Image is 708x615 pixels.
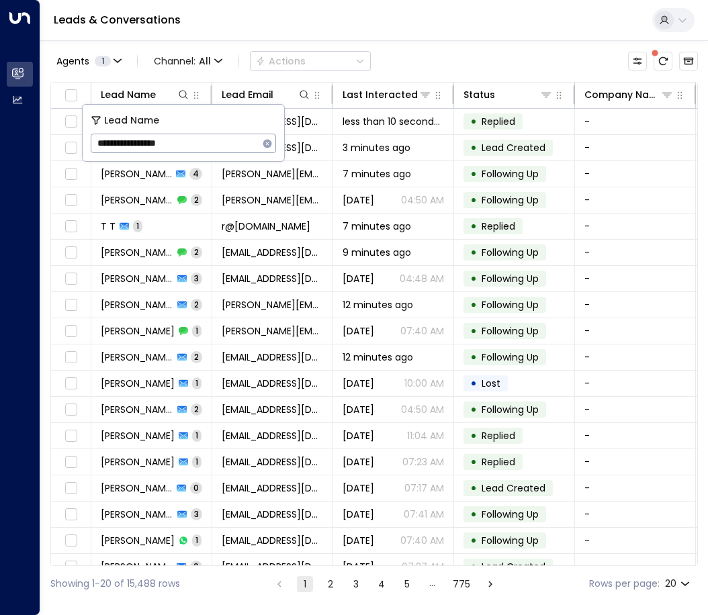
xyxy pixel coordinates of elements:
[148,52,228,70] span: Channel:
[482,508,539,521] span: Following Up
[470,136,477,159] div: •
[343,560,374,573] span: Jun 23, 2025
[101,508,173,521] span: Rebecca Ackroyd
[402,560,444,573] p: 07:37 AM
[101,403,173,416] span: Rebecca Ackroyd
[463,87,495,103] div: Status
[50,52,126,70] button: Agents1
[470,424,477,447] div: •
[62,428,79,444] span: Toggle select row
[343,87,418,103] div: Last Interacted
[470,555,477,578] div: •
[192,534,202,546] span: 1
[482,324,539,338] span: Following Up
[404,508,444,521] p: 07:41 AM
[575,240,696,265] td: -
[665,574,693,594] div: 20
[482,246,539,259] span: Following Up
[222,87,273,103] div: Lead Email
[256,55,306,67] div: Actions
[470,267,477,290] div: •
[62,375,79,392] span: Toggle select row
[101,455,175,469] span: Rebecca Ackroyd
[575,318,696,344] td: -
[101,534,175,547] span: Rebecca Ackroyd
[271,575,499,592] nav: pagination navigation
[50,577,180,591] div: Showing 1-20 of 15,488 rows
[133,220,142,232] span: 1
[470,477,477,500] div: •
[482,115,515,128] span: Replied
[470,162,477,185] div: •
[192,377,202,389] span: 1
[222,87,311,103] div: Lead Email
[56,56,89,66] span: Agents
[250,51,371,71] div: Button group with a nested menu
[222,534,323,547] span: beckyackroyd92@gmail.com
[575,554,696,579] td: -
[62,166,79,183] span: Toggle select row
[222,167,323,181] span: dan@danproctor.co.uk
[62,113,79,130] span: Toggle select row
[575,449,696,475] td: -
[470,241,477,264] div: •
[62,454,79,471] span: Toggle select row
[575,266,696,291] td: -
[343,324,374,338] span: Yesterday
[589,577,660,591] label: Rows per page:
[482,455,515,469] span: Replied
[575,109,696,134] td: -
[343,220,411,233] span: 7 minutes ago
[104,113,159,128] span: Lead Name
[222,350,323,364] span: beckyackroyd92@gmail.com
[470,346,477,369] div: •
[222,298,323,312] span: Lizzyhartley@hotmail.com
[62,271,79,287] span: Toggle select row
[343,350,413,364] span: 12 minutes ago
[482,220,515,233] span: Replied
[399,576,415,592] button: Go to page 5
[470,503,477,526] div: •
[62,532,79,549] span: Toggle select row
[470,529,477,552] div: •
[654,52,672,70] span: There are new threads available. Refresh the grid to view the latest updates.
[222,429,323,442] span: beckyackroyd92@gmail.com
[400,534,444,547] p: 07:40 AM
[407,429,444,442] p: 11:04 AM
[95,56,111,66] span: 1
[192,456,202,467] span: 1
[343,508,374,521] span: Jun 25, 2025
[373,576,390,592] button: Go to page 4
[62,87,79,104] span: Toggle select all
[470,372,477,395] div: •
[343,246,411,259] span: 9 minutes ago
[404,481,444,495] p: 07:17 AM
[191,246,202,258] span: 2
[679,52,698,70] button: Archived Leads
[222,272,323,285] span: rtfernleigh@hotmail.com
[470,451,477,473] div: •
[400,324,444,338] p: 07:40 AM
[222,193,323,207] span: dan@danproctor.co.uk
[101,560,173,573] span: Rebecca Ackroyd
[482,298,539,312] span: Following Up
[482,576,498,592] button: Go to next page
[425,576,441,592] div: …
[101,324,175,338] span: Elizabeth Hartley
[62,323,79,340] span: Toggle select row
[470,293,477,316] div: •
[482,272,539,285] span: Following Up
[222,560,323,573] span: beckyackroyd92@gmail.com
[101,167,172,181] span: Dan Proctor
[482,141,545,154] span: Lead Created
[62,244,79,261] span: Toggle select row
[470,398,477,421] div: •
[575,502,696,527] td: -
[222,455,323,469] span: beckyackroyd92@gmail.com
[191,194,202,205] span: 2
[348,576,364,592] button: Go to page 3
[343,455,374,469] span: Jul 01, 2025
[62,480,79,497] span: Toggle select row
[222,246,323,259] span: rtfernleigh@hotmail.com
[482,429,515,442] span: Replied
